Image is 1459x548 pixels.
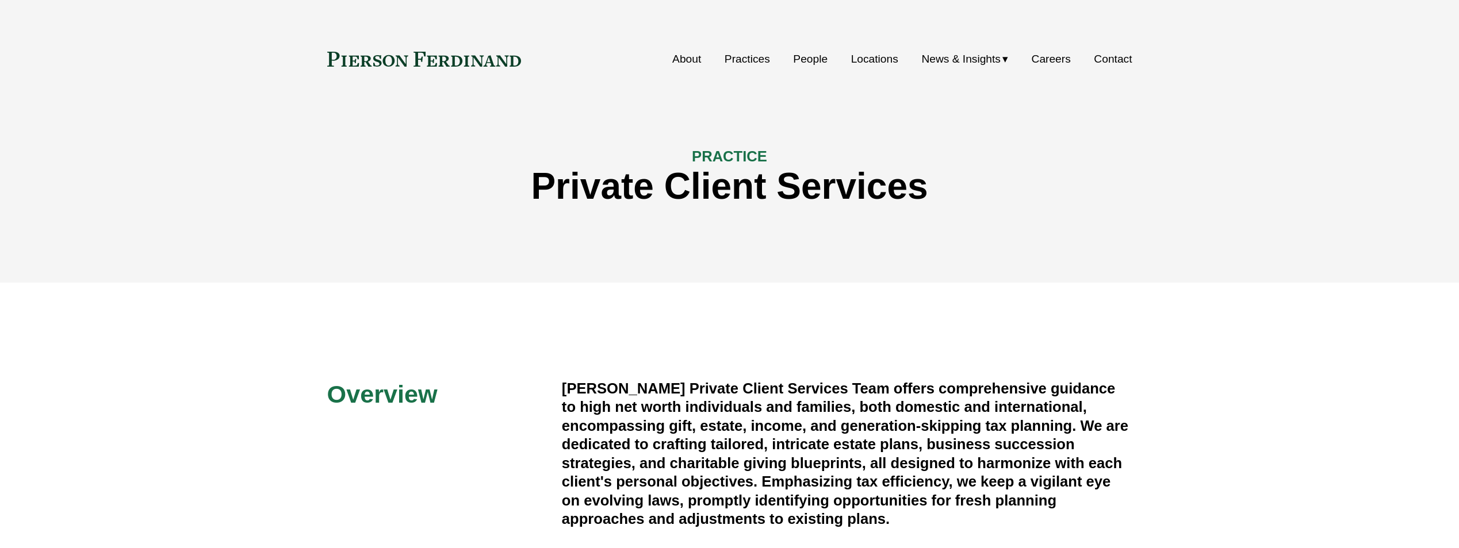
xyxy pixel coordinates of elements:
h1: Private Client Services [327,165,1132,207]
a: Careers [1032,48,1071,70]
a: Locations [851,48,898,70]
a: folder dropdown [921,48,1008,70]
a: Contact [1094,48,1132,70]
span: News & Insights [921,49,1001,70]
span: Overview [327,380,438,408]
a: About [672,48,701,70]
h4: [PERSON_NAME] Private Client Services Team offers comprehensive guidance to high net worth indivi... [562,379,1132,528]
span: PRACTICE [692,148,767,164]
a: People [793,48,828,70]
a: Practices [725,48,770,70]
